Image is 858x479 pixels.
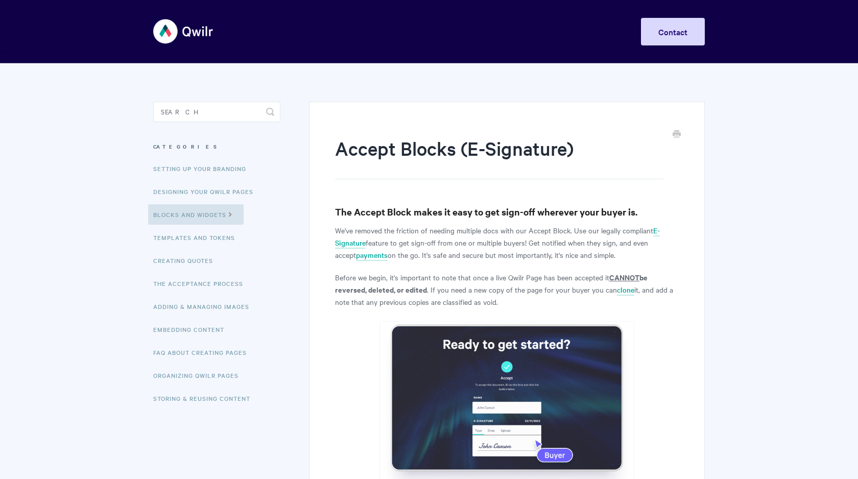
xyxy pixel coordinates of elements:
[335,135,663,179] h1: Accept Blocks (E-Signature)
[153,365,246,386] a: Organizing Qwilr Pages
[153,250,221,271] a: Creating Quotes
[153,227,243,248] a: Templates and Tokens
[153,12,214,51] img: Qwilr Help Center
[617,284,634,296] a: clone
[153,102,280,122] input: Search
[335,225,660,249] a: E-Signature
[153,273,251,294] a: The Acceptance Process
[335,224,679,261] p: We've removed the friction of needing multiple docs with our Accept Block. Use our legally compli...
[609,272,639,282] u: CANNOT
[153,319,232,340] a: Embedding Content
[153,388,258,409] a: Storing & Reusing Content
[356,250,388,261] a: payments
[153,158,254,179] a: Setting up your Branding
[153,181,261,202] a: Designing Your Qwilr Pages
[153,296,257,317] a: Adding & Managing Images
[335,271,679,308] p: Before we begin, it's important to note that once a live Qwilr Page has been accepted it . If you...
[673,129,681,140] a: Print this Article
[153,137,280,156] h3: Categories
[641,18,705,45] a: Contact
[148,204,244,225] a: Blocks and Widgets
[153,342,254,363] a: FAQ About Creating Pages
[335,205,679,219] h3: The Accept Block makes it easy to get sign-off wherever your buyer is.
